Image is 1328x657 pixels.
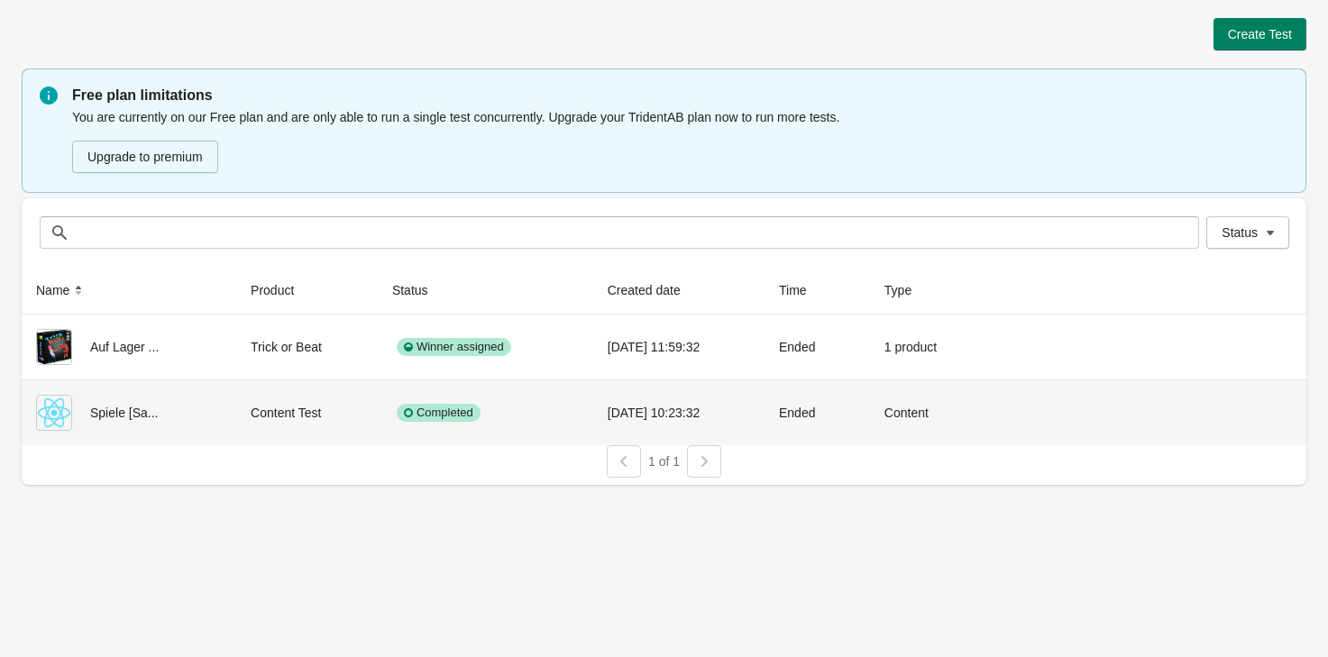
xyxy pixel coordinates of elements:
button: Created date [600,274,706,306]
button: Time [772,274,832,306]
div: Auf Lager ... [36,329,222,365]
div: [DATE] 10:23:32 [608,395,750,431]
span: Create Test [1228,27,1292,41]
p: Free plan limitations [72,85,1288,106]
div: 1 product [884,329,971,365]
button: Product [243,274,319,306]
div: Completed [397,404,481,422]
span: 1 of 1 [648,454,680,469]
button: Status [1206,216,1289,249]
div: [DATE] 11:59:32 [608,329,750,365]
div: Spiele [Sa... [36,395,222,431]
div: Ended [779,329,856,365]
div: Trick or Beat [251,329,363,365]
div: Content [884,395,971,431]
div: Ended [779,395,856,431]
button: Upgrade to premium [72,141,218,173]
button: Status [385,274,453,306]
span: Status [1222,225,1258,240]
div: Content Test [251,395,363,431]
div: You are currently on our Free plan and are only able to run a single test concurrently. Upgrade y... [72,106,1288,175]
button: Name [29,274,95,306]
div: Winner assigned [397,338,511,356]
button: Type [877,274,937,306]
button: Create Test [1214,18,1306,50]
